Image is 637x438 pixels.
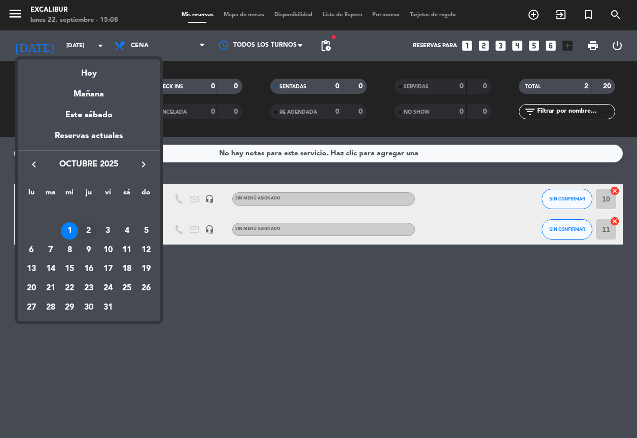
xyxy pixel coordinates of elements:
[137,260,155,278] div: 19
[18,80,160,101] div: Mañana
[23,280,40,297] div: 20
[80,280,97,297] div: 23
[42,242,59,259] div: 7
[118,279,137,298] td: 25 de octubre de 2025
[60,241,79,260] td: 8 de octubre de 2025
[134,158,153,171] button: keyboard_arrow_right
[60,259,79,279] td: 15 de octubre de 2025
[79,241,98,260] td: 9 de octubre de 2025
[137,280,155,297] div: 26
[18,129,160,150] div: Reservas actuales
[41,298,60,317] td: 28 de octubre de 2025
[99,299,117,316] div: 31
[43,158,134,171] span: octubre 2025
[98,187,118,203] th: viernes
[137,242,155,259] div: 12
[25,158,43,171] button: keyboard_arrow_left
[23,242,40,259] div: 6
[137,222,155,240] div: 5
[61,280,78,297] div: 22
[136,187,156,203] th: domingo
[61,222,78,240] div: 1
[41,259,60,279] td: 14 de octubre de 2025
[28,158,40,171] i: keyboard_arrow_left
[98,241,118,260] td: 10 de octubre de 2025
[136,221,156,241] td: 5 de octubre de 2025
[22,241,41,260] td: 6 de octubre de 2025
[80,260,97,278] div: 16
[80,299,97,316] div: 30
[98,298,118,317] td: 31 de octubre de 2025
[99,242,117,259] div: 10
[60,298,79,317] td: 29 de octubre de 2025
[137,158,150,171] i: keyboard_arrow_right
[118,242,135,259] div: 11
[79,279,98,298] td: 23 de octubre de 2025
[23,299,40,316] div: 27
[18,59,160,80] div: Hoy
[41,241,60,260] td: 7 de octubre de 2025
[22,279,41,298] td: 20 de octubre de 2025
[118,260,135,278] div: 18
[41,279,60,298] td: 21 de octubre de 2025
[61,260,78,278] div: 15
[22,202,156,221] td: OCT.
[80,242,97,259] div: 9
[22,259,41,279] td: 13 de octubre de 2025
[98,279,118,298] td: 24 de octubre de 2025
[118,241,137,260] td: 11 de octubre de 2025
[99,222,117,240] div: 3
[22,187,41,203] th: lunes
[60,279,79,298] td: 22 de octubre de 2025
[23,260,40,278] div: 13
[61,242,78,259] div: 8
[136,241,156,260] td: 12 de octubre de 2025
[18,101,160,129] div: Este sábado
[118,221,137,241] td: 4 de octubre de 2025
[42,299,59,316] div: 28
[118,222,135,240] div: 4
[80,222,97,240] div: 2
[136,259,156,279] td: 19 de octubre de 2025
[79,259,98,279] td: 16 de octubre de 2025
[136,279,156,298] td: 26 de octubre de 2025
[61,299,78,316] div: 29
[79,221,98,241] td: 2 de octubre de 2025
[118,187,137,203] th: sábado
[42,280,59,297] div: 21
[99,260,117,278] div: 17
[79,298,98,317] td: 30 de octubre de 2025
[98,221,118,241] td: 3 de octubre de 2025
[42,260,59,278] div: 14
[118,259,137,279] td: 18 de octubre de 2025
[60,187,79,203] th: miércoles
[41,187,60,203] th: martes
[22,298,41,317] td: 27 de octubre de 2025
[60,221,79,241] td: 1 de octubre de 2025
[98,259,118,279] td: 17 de octubre de 2025
[99,280,117,297] div: 24
[118,280,135,297] div: 25
[79,187,98,203] th: jueves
